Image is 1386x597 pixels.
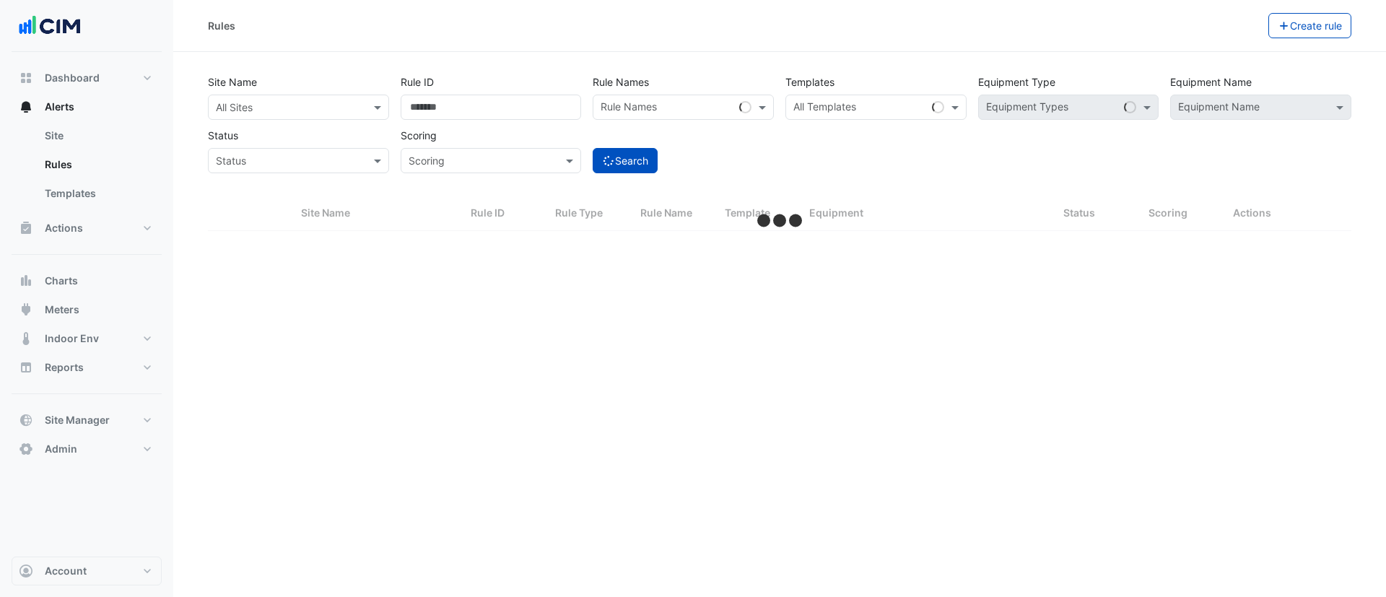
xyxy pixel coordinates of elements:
[1233,205,1343,222] div: Actions
[208,18,235,33] div: Rules
[640,205,707,222] div: Rule Name
[45,413,110,427] span: Site Manager
[19,360,33,375] app-icon: Reports
[12,353,162,382] button: Reports
[45,331,99,346] span: Indoor Env
[978,69,1055,95] label: Equipment Type
[401,123,437,148] label: Scoring
[785,69,834,95] label: Templates
[791,99,856,118] div: All Templates
[19,442,33,456] app-icon: Admin
[45,302,79,317] span: Meters
[12,295,162,324] button: Meters
[593,148,658,173] button: Search
[19,413,33,427] app-icon: Site Manager
[598,99,657,118] div: Rule Names
[19,302,33,317] app-icon: Meters
[45,274,78,288] span: Charts
[725,205,792,222] div: Template
[208,123,238,148] label: Status
[33,150,162,179] a: Rules
[1149,205,1216,222] div: Scoring
[45,360,84,375] span: Reports
[45,442,77,456] span: Admin
[12,324,162,353] button: Indoor Env
[1268,13,1352,38] button: Create rule
[555,205,622,222] div: Rule Type
[12,214,162,243] button: Actions
[33,121,162,150] a: Site
[19,221,33,235] app-icon: Actions
[401,69,434,95] label: Rule ID
[471,205,538,222] div: Rule ID
[45,100,74,114] span: Alerts
[12,435,162,463] button: Admin
[12,266,162,295] button: Charts
[1176,99,1260,118] div: Equipment Name
[12,121,162,214] div: Alerts
[17,12,82,40] img: Company Logo
[19,274,33,288] app-icon: Charts
[12,557,162,585] button: Account
[593,69,649,95] label: Rule Names
[19,331,33,346] app-icon: Indoor Env
[33,179,162,208] a: Templates
[19,100,33,114] app-icon: Alerts
[45,221,83,235] span: Actions
[45,71,100,85] span: Dashboard
[984,99,1068,118] div: Equipment Types
[12,406,162,435] button: Site Manager
[45,564,87,578] span: Account
[19,71,33,85] app-icon: Dashboard
[301,205,453,222] div: Site Name
[809,205,1046,222] div: Equipment
[1170,69,1252,95] label: Equipment Name
[208,69,257,95] label: Site Name
[1063,205,1130,222] div: Status
[12,92,162,121] button: Alerts
[12,64,162,92] button: Dashboard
